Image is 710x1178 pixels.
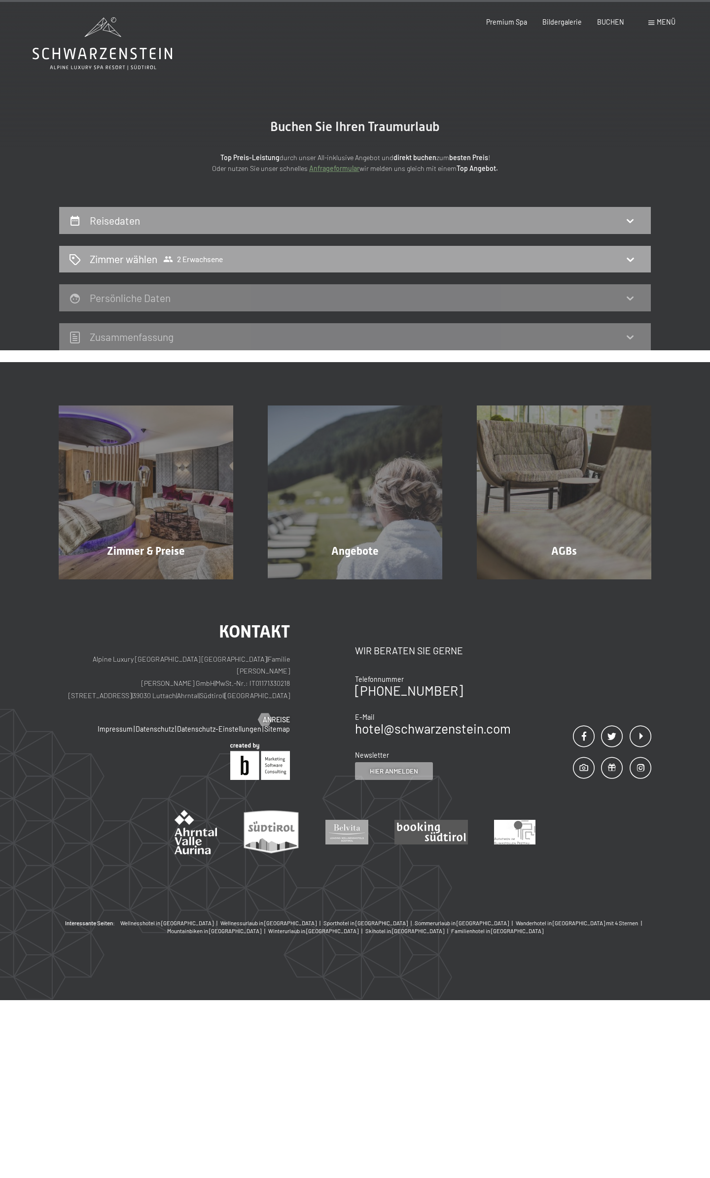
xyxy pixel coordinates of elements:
[451,928,543,934] span: Familienhotel in [GEOGRAPHIC_DATA]
[516,920,638,926] span: Wanderhotel in [GEOGRAPHIC_DATA] mit 4 Sternen
[134,725,135,733] span: |
[551,545,577,557] span: AGBs
[214,679,215,687] span: |
[41,405,250,579] a: Buchung Zimmer & Preise
[65,919,115,927] b: Interessante Seiten:
[355,645,463,656] span: Wir beraten Sie gerne
[542,18,582,26] a: Bildergalerie
[597,18,624,26] a: BUCHEN
[163,254,223,264] span: 2 Erwachsene
[415,919,516,927] a: Sommerurlaub in [GEOGRAPHIC_DATA] |
[415,920,509,926] span: Sommerurlaub in [GEOGRAPHIC_DATA]
[177,725,261,733] a: Datenschutz-Einstellungen
[460,405,669,579] a: Buchung AGBs
[657,18,675,26] span: Menü
[90,292,171,304] h2: Persönliche Daten
[224,691,225,700] span: |
[268,928,358,934] span: Winterurlaub in [GEOGRAPHIC_DATA]
[359,928,365,934] span: |
[451,927,543,935] a: Familienhotel in [GEOGRAPHIC_DATA]
[323,920,408,926] span: Sporthotel in [GEOGRAPHIC_DATA]
[199,691,200,700] span: |
[355,675,404,683] span: Telefonnummer
[220,919,323,927] a: Wellnessurlaub in [GEOGRAPHIC_DATA] |
[175,725,176,733] span: |
[365,928,444,934] span: Skihotel in [GEOGRAPHIC_DATA]
[98,725,133,733] a: Impressum
[318,920,323,926] span: |
[120,919,220,927] a: Wellnesshotel in [GEOGRAPHIC_DATA] |
[176,691,177,700] span: |
[220,920,317,926] span: Wellnessurlaub in [GEOGRAPHIC_DATA]
[270,119,440,134] span: Buchen Sie Ihren Traumurlaub
[510,920,516,926] span: |
[264,725,290,733] a: Sitemap
[220,153,280,162] strong: Top Preis-Leistung
[267,655,268,663] span: |
[268,927,365,935] a: Winterurlaub in [GEOGRAPHIC_DATA] |
[639,920,645,926] span: |
[355,751,389,759] span: Newsletter
[90,252,157,266] h2: Zimmer wählen
[409,920,415,926] span: |
[167,927,268,935] a: Mountainbiken in [GEOGRAPHIC_DATA] |
[393,153,436,162] strong: direkt buchen
[309,164,359,172] a: Anfrageformular
[262,928,268,934] span: |
[90,331,174,343] h2: Zusammen­fassung
[90,214,140,227] h2: Reisedaten
[214,920,220,926] span: |
[107,545,185,557] span: Zimmer & Preise
[323,919,415,927] a: Sporthotel in [GEOGRAPHIC_DATA] |
[370,767,418,775] span: Hier anmelden
[167,928,261,934] span: Mountainbiken in [GEOGRAPHIC_DATA]
[120,920,213,926] span: Wellnesshotel in [GEOGRAPHIC_DATA]
[365,927,451,935] a: Skihotel in [GEOGRAPHIC_DATA] |
[132,691,133,700] span: |
[59,653,290,702] p: Alpine Luxury [GEOGRAPHIC_DATA] [GEOGRAPHIC_DATA] Familie [PERSON_NAME] [PERSON_NAME] GmbH MwSt.-...
[445,928,451,934] span: |
[262,725,263,733] span: |
[258,715,290,725] a: Anreise
[516,919,645,927] a: Wanderhotel in [GEOGRAPHIC_DATA] mit 4 Sternen |
[355,713,374,721] span: E-Mail
[457,164,498,172] strong: Top Angebot.
[355,721,511,736] a: hotel@schwarzenstein.com
[250,405,460,579] a: Buchung Angebote
[138,152,572,174] p: durch unser All-inklusive Angebot und zum ! Oder nutzen Sie unser schnelles wir melden uns gleich...
[355,683,463,698] a: [PHONE_NUMBER]
[331,545,379,557] span: Angebote
[219,621,290,641] span: Kontakt
[263,715,290,725] span: Anreise
[449,153,488,162] strong: besten Preis
[486,18,527,26] a: Premium Spa
[230,743,290,780] img: Brandnamic GmbH | Leading Hospitality Solutions
[136,725,174,733] a: Datenschutz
